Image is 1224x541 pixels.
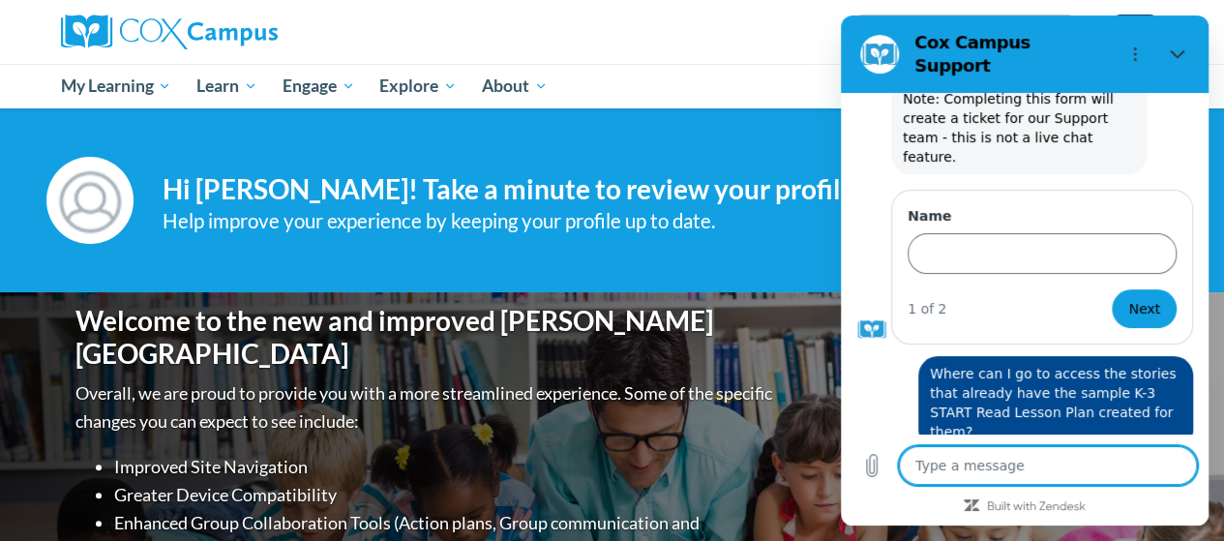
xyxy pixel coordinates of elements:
a: About [469,64,560,108]
span: Learn [196,75,257,98]
h1: Welcome to the new and improved [PERSON_NAME][GEOGRAPHIC_DATA] [75,305,777,370]
a: My Learning [48,64,185,108]
img: Cox Campus [61,15,278,49]
li: Greater Device Compatibility [114,481,777,509]
span: About [482,75,548,98]
li: Improved Site Navigation [114,453,777,481]
a: Explore [367,64,469,108]
iframe: Messaging window [841,15,1209,526]
span: Engage [283,75,355,98]
span: My Learning [60,75,171,98]
a: Engage [270,64,368,108]
img: Profile Image [46,157,134,244]
span: Explore [379,75,457,98]
h4: Hi [PERSON_NAME]! Take a minute to review your profile. [163,173,1030,206]
a: Cox Campus [61,15,409,49]
div: Main menu [46,64,1179,108]
div: Help improve your experience by keeping your profile up to date. [163,205,1030,237]
button: Account Settings [1106,15,1164,45]
p: Overall, we are proud to provide you with a more streamlined experience. Some of the specific cha... [75,379,777,436]
a: Learn [184,64,270,108]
